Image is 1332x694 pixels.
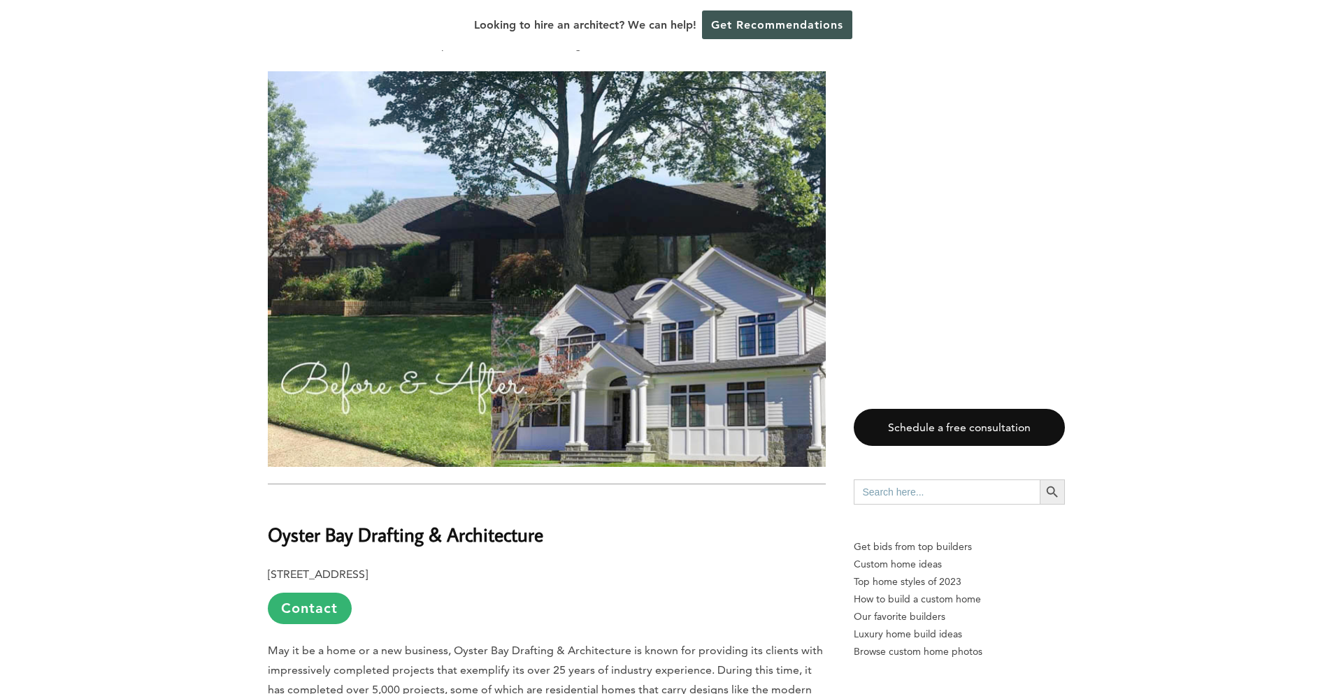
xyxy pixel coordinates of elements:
[854,573,1065,591] a: Top home styles of 2023
[854,643,1065,660] a: Browse custom home photos
[854,409,1065,446] a: Schedule a free consultation
[854,479,1040,505] input: Search here...
[854,556,1065,573] a: Custom home ideas
[854,538,1065,556] p: Get bids from top builders
[854,626,1065,643] a: Luxury home build ideas
[702,10,852,39] a: Get Recommendations
[268,522,543,547] b: Oyster Bay Drafting & Architecture
[1262,624,1315,677] iframe: Drift Widget Chat Controller
[524,38,610,51] span: House magazine.
[1045,484,1060,500] svg: Search
[268,593,352,624] a: Contact
[854,608,1065,626] a: Our favorite builders
[268,568,368,581] b: [STREET_ADDRESS]
[854,591,1065,608] a: How to build a custom home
